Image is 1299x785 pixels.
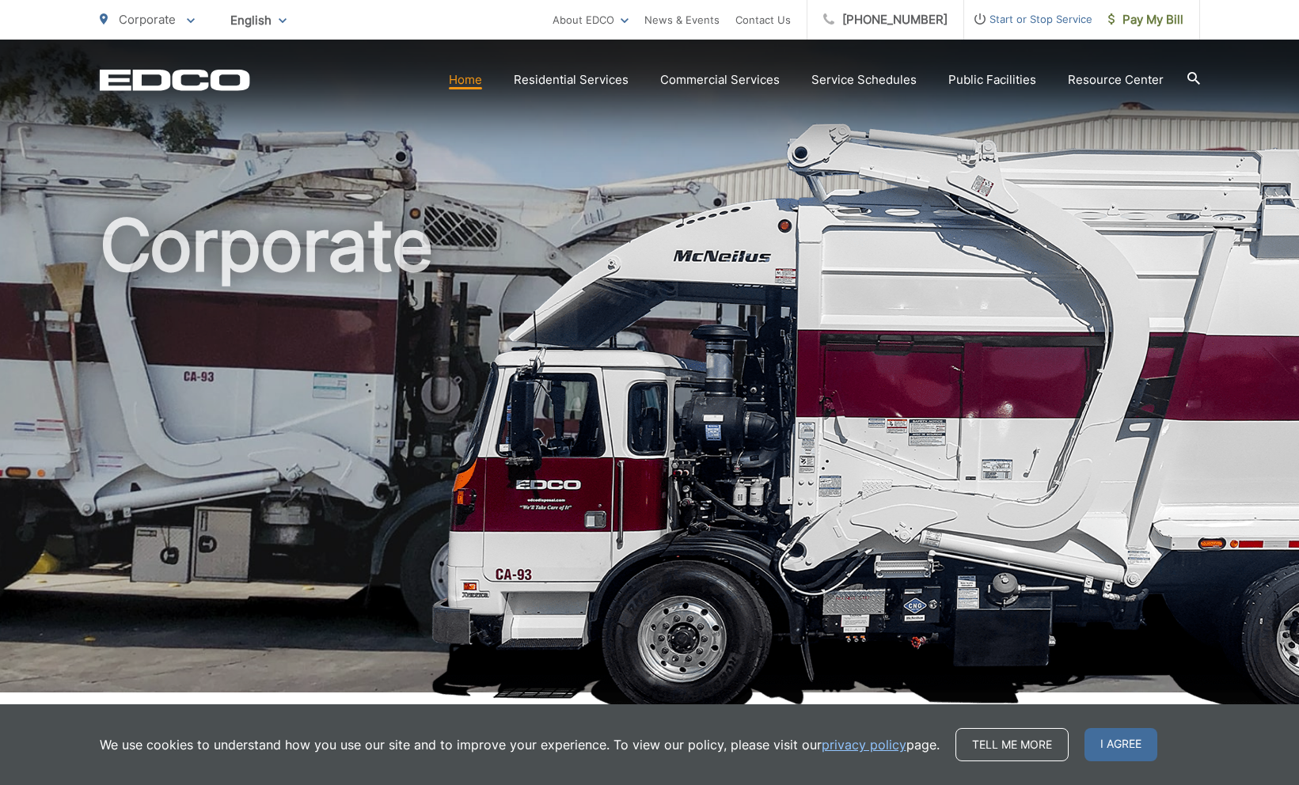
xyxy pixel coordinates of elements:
[553,10,629,29] a: About EDCO
[100,735,940,754] p: We use cookies to understand how you use our site and to improve your experience. To view our pol...
[948,70,1036,89] a: Public Facilities
[644,10,720,29] a: News & Events
[514,70,629,89] a: Residential Services
[1108,10,1183,29] span: Pay My Bill
[955,728,1069,761] a: Tell me more
[660,70,780,89] a: Commercial Services
[100,69,250,91] a: EDCD logo. Return to the homepage.
[822,735,906,754] a: privacy policy
[1084,728,1157,761] span: I agree
[449,70,482,89] a: Home
[218,6,298,34] span: English
[100,206,1200,707] h1: Corporate
[119,12,176,27] span: Corporate
[1068,70,1164,89] a: Resource Center
[735,10,791,29] a: Contact Us
[811,70,917,89] a: Service Schedules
